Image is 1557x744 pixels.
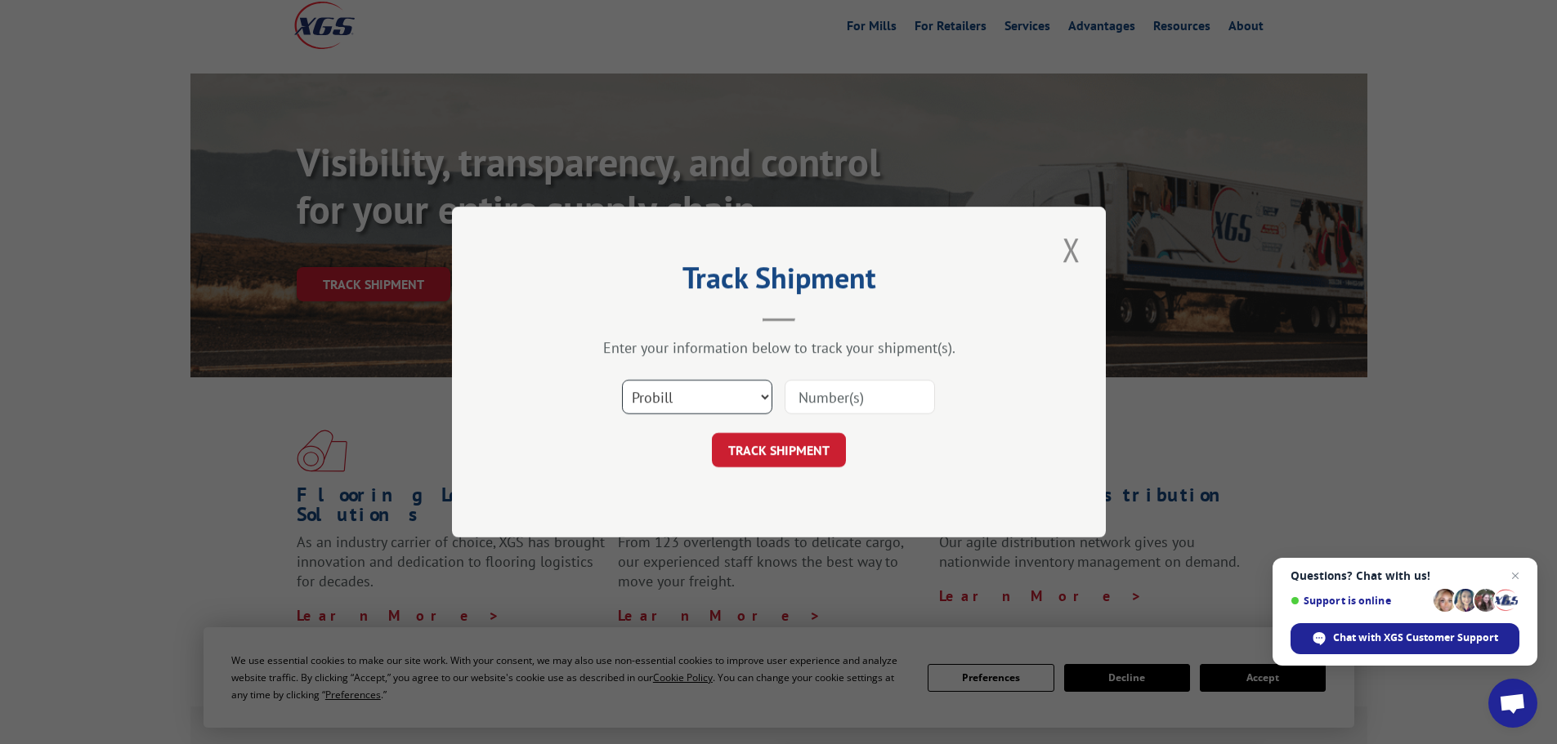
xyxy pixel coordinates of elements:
[1488,679,1537,728] a: Open chat
[1058,227,1085,272] button: Close modal
[534,266,1024,297] h2: Track Shipment
[1291,569,1519,582] span: Questions? Chat with us!
[1333,630,1498,645] span: Chat with XGS Customer Support
[712,433,846,467] button: TRACK SHIPMENT
[1291,623,1519,654] span: Chat with XGS Customer Support
[1291,595,1428,607] span: Support is online
[785,380,935,414] input: Number(s)
[534,338,1024,357] div: Enter your information below to track your shipment(s).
